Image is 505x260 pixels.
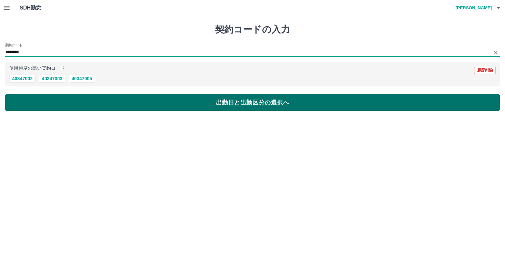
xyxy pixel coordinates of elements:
button: 40347002 [9,75,36,83]
h1: 契約コードの入力 [5,24,500,35]
p: 使用頻度の高い契約コード [9,66,65,71]
button: 40347003 [39,75,65,83]
button: Clear [491,48,500,57]
button: 40347005 [69,75,95,83]
button: 履歴削除 [474,67,496,74]
button: 出勤日と出勤区分の選択へ [5,94,500,111]
h2: 契約コード [5,42,23,48]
